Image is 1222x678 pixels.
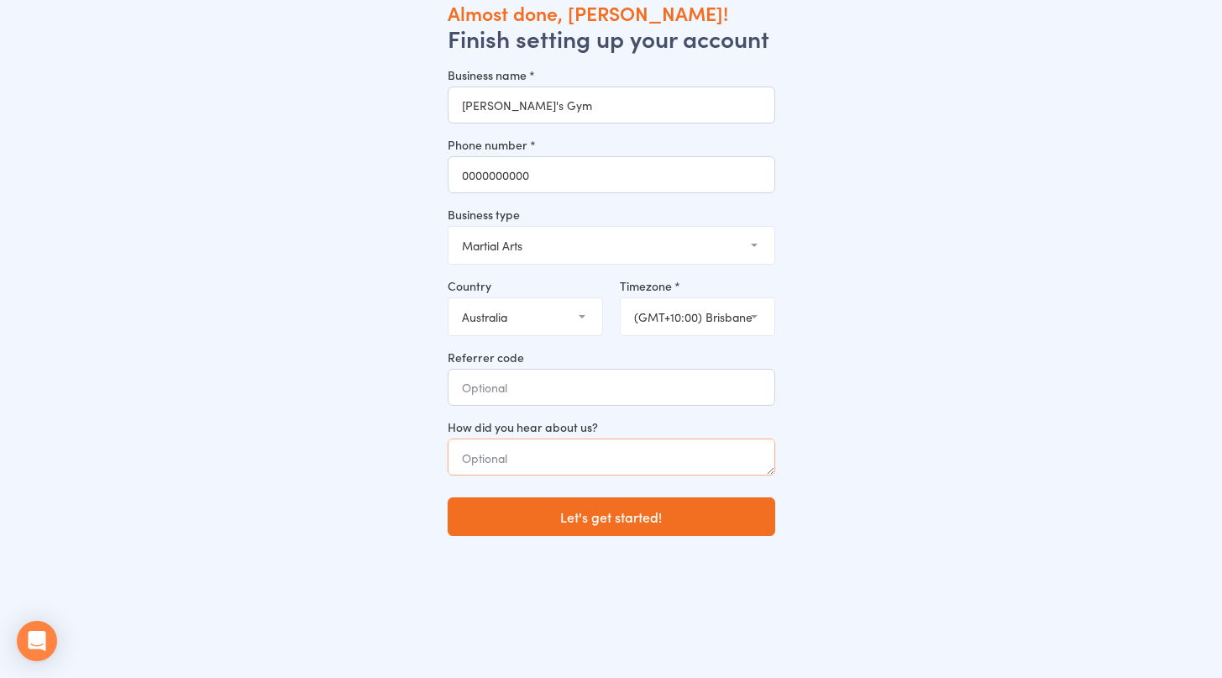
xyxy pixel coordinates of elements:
[620,277,775,294] label: Timezone *
[448,497,775,536] button: Let's get started!
[448,87,775,124] input: Business name
[448,277,603,294] label: Country
[448,136,775,153] label: Phone number *
[448,25,775,50] h2: Finish setting up your account
[448,66,775,83] label: Business name *
[448,369,775,406] input: Optional
[448,418,775,435] label: How did you hear about us?
[448,349,775,365] label: Referrer code
[448,156,775,193] input: Phone number
[448,206,775,223] label: Business type
[17,621,57,661] div: Open Intercom Messenger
